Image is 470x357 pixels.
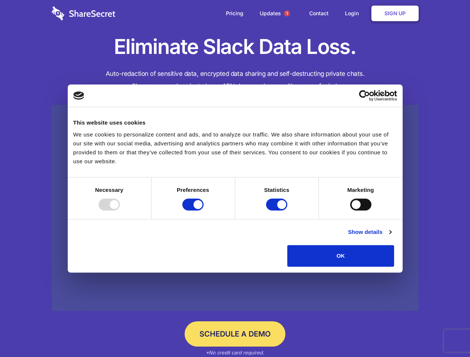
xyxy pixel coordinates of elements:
strong: Marketing [347,187,374,193]
strong: Preferences [177,187,209,193]
a: Wistia video thumbnail [52,105,419,311]
a: Contact [302,2,336,25]
em: *No credit card required. [206,350,264,356]
img: logo-wordmark-white-trans-d4663122ce5f474addd5e946df7df03e33cb6a1c49d2221995e7729f52c070b2.svg [52,6,115,20]
a: Usercentrics Cookiebot - opens in a new window [332,90,397,101]
div: This website uses cookies [73,118,397,127]
a: Login [338,2,370,25]
div: We use cookies to personalize content and ads, and to analyze our traffic. We also share informat... [73,130,397,166]
a: Sign Up [371,6,419,21]
img: logo [73,91,84,100]
strong: Necessary [95,187,124,193]
h4: Auto-redaction of sensitive data, encrypted data sharing and self-destructing private chats. Shar... [52,68,419,92]
button: OK [287,245,394,267]
span: 1 [284,10,290,16]
strong: Statistics [264,187,290,193]
a: Schedule a Demo [185,321,285,347]
h1: Eliminate Slack Data Loss. [52,33,419,60]
a: Pricing [218,2,251,25]
a: Show details [348,228,391,237]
